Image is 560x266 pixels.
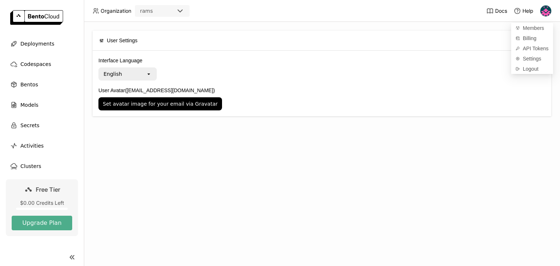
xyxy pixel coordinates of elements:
button: Set avatar image for your email via Gravatar [98,97,222,110]
span: Deployments [20,39,54,48]
a: API Tokens [511,43,553,54]
span: Logout [523,66,538,72]
a: Members [511,23,553,33]
a: Billing [511,33,553,43]
span: Activities [20,141,44,150]
img: Ram V [540,5,551,16]
div: rams [140,7,153,15]
span: Codespaces [20,60,51,69]
span: Organization [101,8,131,14]
label: User Avatar ([EMAIL_ADDRESS][DOMAIN_NAME]) [98,86,545,94]
span: Free Tier [36,186,60,193]
div: English [104,70,122,78]
span: Docs [495,8,507,14]
span: User Settings [107,36,137,44]
a: Free Tier$0.00 Credits LeftUpgrade Plan [6,179,78,236]
span: API Tokens [523,45,549,52]
span: Models [20,101,38,109]
button: Upgrade Plan [12,216,72,230]
a: Codespaces [6,57,78,71]
a: Bentos [6,77,78,92]
span: Bentos [20,80,38,89]
a: Settings [511,54,553,64]
div: Logout [511,64,553,74]
a: Clusters [6,159,78,173]
span: Secrets [20,121,39,130]
span: Members [523,25,544,31]
span: Settings [523,55,541,62]
a: Docs [486,7,507,15]
span: Clusters [20,162,41,171]
a: Activities [6,138,78,153]
svg: open [146,71,152,77]
span: Help [522,8,533,14]
a: Deployments [6,36,78,51]
div: Help [514,7,533,15]
div: $0.00 Credits Left [12,200,72,206]
a: Secrets [6,118,78,133]
span: Billing [523,35,536,42]
a: Models [6,98,78,112]
label: Interface Language [98,56,545,64]
img: logo [10,10,63,25]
